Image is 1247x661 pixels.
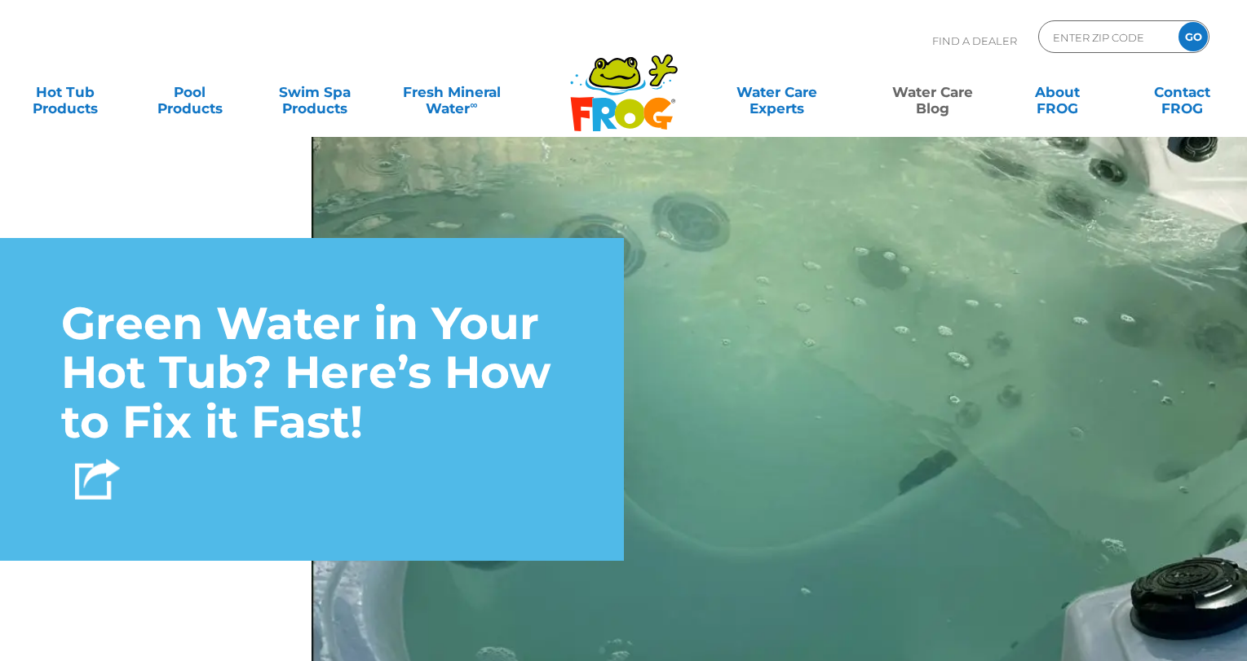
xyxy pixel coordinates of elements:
[391,76,512,108] a: Fresh MineralWater∞
[75,459,120,500] img: Share
[1009,76,1106,108] a: AboutFROG
[932,20,1017,61] p: Find A Dealer
[884,76,981,108] a: Water CareBlog
[16,76,113,108] a: Hot TubProducts
[1178,22,1208,51] input: GO
[561,33,687,132] img: Frog Products Logo
[61,299,563,447] h1: Green Water in Your Hot Tub? Here’s How to Fix it Fast!
[698,76,856,108] a: Water CareExperts
[1134,76,1231,108] a: ContactFROG
[470,99,477,111] sup: ∞
[141,76,238,108] a: PoolProducts
[266,76,363,108] a: Swim SpaProducts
